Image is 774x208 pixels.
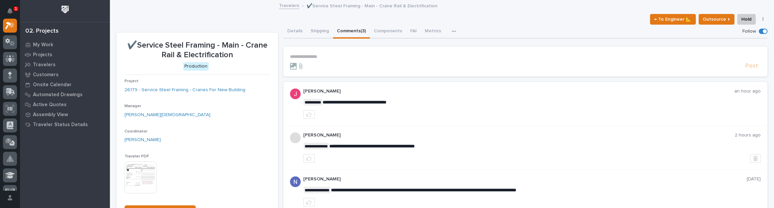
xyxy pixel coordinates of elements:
button: like this post [303,154,315,163]
button: Hold [737,14,756,25]
a: Automated Drawings [20,90,110,100]
p: ✔️Service Steel Framing - Main - Crane Rail & Electrification [307,2,437,9]
img: ACg8ocI-SXp0KwvcdjE4ZoRMyLsZRSgZqnEZt9q_hAaElEsh-D-asw=s96-c [290,89,301,99]
p: My Work [33,42,53,48]
span: Hold [741,15,751,23]
a: Travelers [279,1,299,9]
p: [PERSON_NAME] [303,89,734,94]
button: like this post [303,110,315,119]
p: Traveler Status Details [33,122,88,128]
span: Traveler PDF [125,154,149,158]
a: Assembly View [20,109,110,119]
p: [DATE] [747,176,761,182]
button: Outsource ↑ [698,14,734,25]
a: Onsite Calendar [20,80,110,90]
p: 1 [15,6,17,11]
a: My Work [20,40,110,50]
p: 2 hours ago [735,132,761,138]
div: 02. Projects [25,28,59,35]
button: Comments (3) [333,25,370,39]
p: Assembly View [33,112,68,118]
a: Customers [20,70,110,80]
p: an hour ago [734,89,761,94]
p: Projects [33,52,52,58]
p: Onsite Calendar [33,82,72,88]
a: [PERSON_NAME][DEMOGRAPHIC_DATA] [125,111,210,118]
p: Customers [33,72,59,78]
p: Follow [742,29,756,34]
span: Coordinator [125,129,147,133]
a: Active Quotes [20,100,110,109]
button: Delete post [750,154,761,163]
span: ← To Engineer 📐 [654,15,691,23]
div: Production [183,62,209,71]
span: Project [125,79,138,83]
p: ✔️Service Steel Framing - Main - Crane Rail & Electrification [125,41,270,60]
p: Automated Drawings [33,92,83,98]
p: Travelers [33,62,56,68]
button: ← To Engineer 📐 [650,14,696,25]
span: Manager [125,104,141,108]
span: Outsource ↑ [703,15,730,23]
p: [PERSON_NAME] [303,176,747,182]
span: Post [745,62,758,70]
button: FAI [406,25,421,39]
button: Notifications [3,4,17,18]
div: Notifications1 [8,8,17,19]
button: Components [370,25,406,39]
a: Traveler Status Details [20,119,110,129]
a: Travelers [20,60,110,70]
a: [PERSON_NAME] [125,136,161,143]
img: AAcHTteuQEK04Eo7TKivd0prvPv7DcCqBy2rdUmKrKBKNcQJ=s96-c [290,176,301,187]
a: Projects [20,50,110,60]
button: Metrics [421,25,445,39]
button: Post [743,62,761,70]
button: Details [283,25,307,39]
img: Workspace Logo [59,3,71,16]
button: like this post [303,198,315,207]
a: 26179 - Service Steel Framing - Cranes For New Building [125,87,245,94]
button: Shipping [307,25,333,39]
p: Active Quotes [33,102,67,108]
p: [PERSON_NAME] [303,132,735,138]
